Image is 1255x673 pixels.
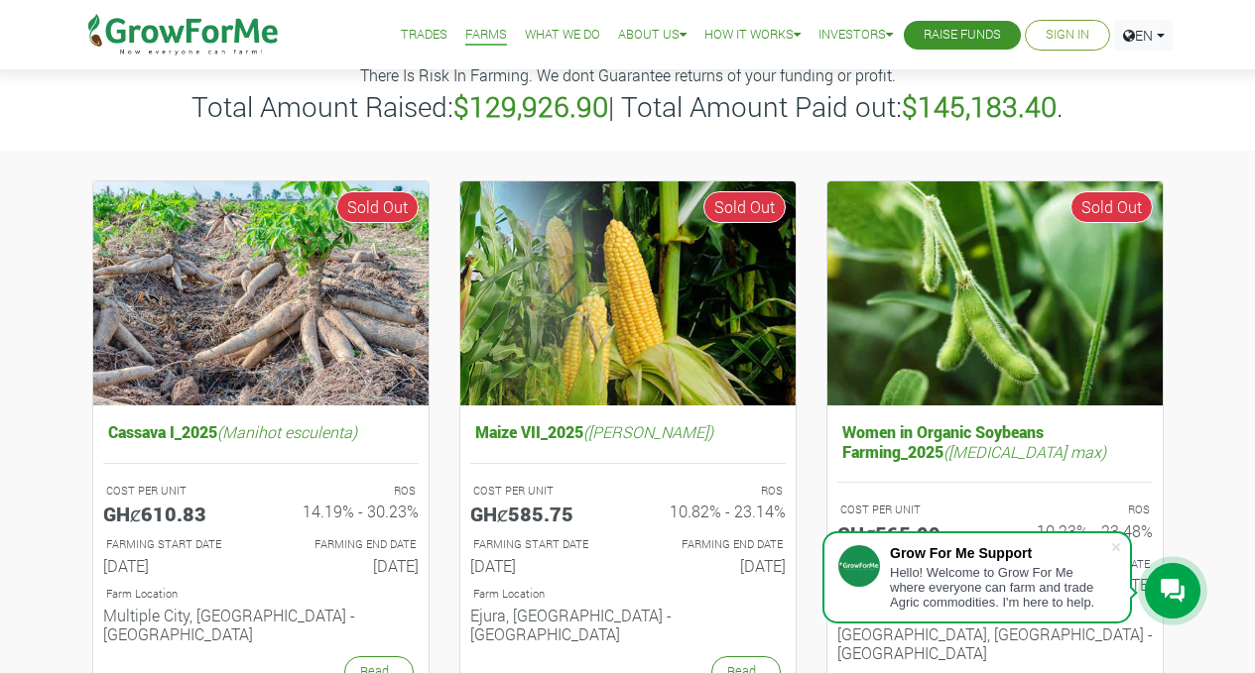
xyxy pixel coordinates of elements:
[703,191,786,223] span: Sold Out
[453,88,608,125] b: $129,926.90
[583,421,713,442] i: ([PERSON_NAME])
[473,586,783,603] p: Location of Farm
[643,502,786,520] h6: 10.82% - 23.14%
[837,521,980,545] h5: GHȼ565.99
[840,502,977,518] p: COST PER UNIT
[890,565,1110,610] div: Hello! Welcome to Grow For Me where everyone can farm and trade Agric commodities. I'm here to help.
[618,25,687,46] a: About Us
[827,181,1163,406] img: growforme image
[525,25,600,46] a: What We Do
[106,536,243,553] p: FARMING START DATE
[80,63,1176,87] p: There Is Risk In Farming. We dont Guarantee returns of your funding or profit.
[103,606,419,643] h6: Multiple City, [GEOGRAPHIC_DATA] - [GEOGRAPHIC_DATA]
[1070,191,1153,223] span: Sold Out
[704,25,801,46] a: How it Works
[103,502,246,525] h5: GHȼ610.83
[1010,521,1153,540] h6: 10.23% - 23.48%
[217,421,357,442] i: (Manihot esculenta)
[470,417,786,446] h5: Maize VII_2025
[465,25,507,46] a: Farms
[473,483,610,500] p: COST PER UNIT
[103,417,419,446] h5: Cassava I_2025
[401,25,447,46] a: Trades
[276,502,419,520] h6: 14.19% - 30.23%
[1114,20,1174,51] a: EN
[924,25,1001,46] a: Raise Funds
[890,545,1110,561] div: Grow For Me Support
[103,556,246,575] h6: [DATE]
[1013,502,1150,518] p: ROS
[279,536,416,553] p: FARMING END DATE
[643,556,786,575] h6: [DATE]
[646,483,783,500] p: ROS
[818,25,893,46] a: Investors
[470,606,786,643] h6: Ejura, [GEOGRAPHIC_DATA] - [GEOGRAPHIC_DATA]
[470,502,613,525] h5: GHȼ585.75
[837,417,1153,465] h5: Women in Organic Soybeans Farming_2025
[470,556,613,575] h6: [DATE]
[336,191,419,223] span: Sold Out
[80,90,1176,124] h3: Total Amount Raised: | Total Amount Paid out: .
[106,586,416,603] p: Location of Farm
[902,88,1057,125] b: $145,183.40
[473,536,610,553] p: FARMING START DATE
[943,441,1106,462] i: ([MEDICAL_DATA] max)
[837,624,1153,662] h6: [GEOGRAPHIC_DATA], [GEOGRAPHIC_DATA] - [GEOGRAPHIC_DATA]
[646,536,783,553] p: FARMING END DATE
[460,181,796,406] img: growforme image
[93,181,429,406] img: growforme image
[1046,25,1089,46] a: Sign In
[106,483,243,500] p: COST PER UNIT
[279,483,416,500] p: ROS
[276,556,419,575] h6: [DATE]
